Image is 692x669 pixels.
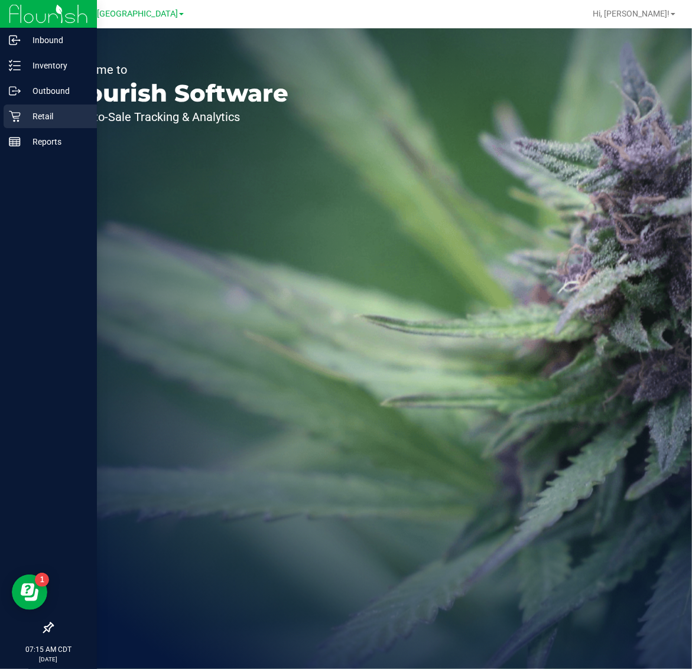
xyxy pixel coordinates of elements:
inline-svg: Inbound [9,34,21,46]
p: [DATE] [5,655,92,664]
p: Flourish Software [64,81,288,105]
p: Seed-to-Sale Tracking & Analytics [64,111,288,123]
p: Retail [21,109,92,123]
p: Inbound [21,33,92,47]
p: 07:15 AM CDT [5,644,92,655]
p: Outbound [21,84,92,98]
iframe: Resource center [12,575,47,610]
inline-svg: Inventory [9,60,21,71]
p: Inventory [21,58,92,73]
p: Welcome to [64,64,288,76]
p: Reports [21,135,92,149]
inline-svg: Outbound [9,85,21,97]
inline-svg: Retail [9,110,21,122]
iframe: Resource center unread badge [35,573,49,587]
span: TX Austin [GEOGRAPHIC_DATA] [57,9,178,19]
inline-svg: Reports [9,136,21,148]
span: Hi, [PERSON_NAME]! [593,9,670,18]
